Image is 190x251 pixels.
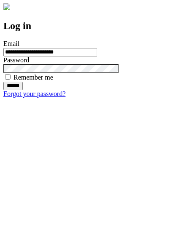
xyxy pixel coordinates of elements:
label: Email [3,40,19,47]
label: Password [3,56,29,64]
label: Remember me [14,74,53,81]
h2: Log in [3,20,187,32]
img: logo-4e3dc11c47720685a147b03b5a06dd966a58ff35d612b21f08c02c0306f2b779.png [3,3,10,10]
a: Forgot your password? [3,90,65,97]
